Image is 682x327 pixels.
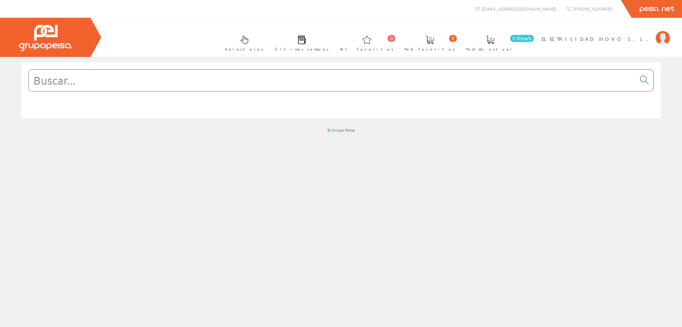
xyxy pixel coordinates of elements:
[340,46,394,53] span: Art. favoritos
[482,6,556,12] span: [EMAIL_ADDRESS][DOMAIN_NAME]
[573,6,612,12] span: [PHONE_NUMBER]
[510,35,534,42] span: 0 línea/s
[542,30,670,36] a: ELECTRICIDAD NOVO S.L.
[19,25,72,51] img: Grupo Peisa
[29,70,636,91] input: Buscar...
[275,46,329,53] span: Últimas compras
[21,127,661,133] div: © Grupo Peisa
[218,30,267,56] a: Selectores
[405,46,455,53] span: Ped. favoritos
[267,30,332,56] a: Últimas compras
[449,35,457,42] span: 0
[542,35,652,42] span: ELECTRICIDAD NOVO S.L.
[388,35,395,42] span: 0
[225,46,264,53] span: Selectores
[466,46,514,53] span: Pedido actual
